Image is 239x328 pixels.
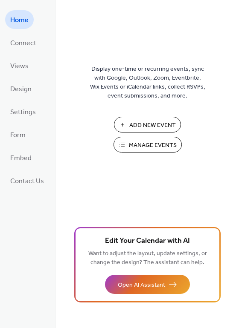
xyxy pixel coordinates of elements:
span: Form [10,129,26,142]
a: Home [5,10,34,29]
button: Add New Event [114,117,181,132]
span: Display one-time or recurring events, sync with Google, Outlook, Zoom, Eventbrite, Wix Events or ... [90,65,205,101]
button: Open AI Assistant [105,275,190,294]
a: Design [5,79,37,98]
span: Add New Event [129,121,176,130]
a: Form [5,125,31,144]
span: Views [10,60,29,73]
span: Want to adjust the layout, update settings, or change the design? The assistant can help. [88,248,207,268]
span: Home [10,14,29,27]
a: Embed [5,148,37,167]
span: Settings [10,106,36,119]
span: Open AI Assistant [118,281,165,290]
a: Contact Us [5,171,49,190]
a: Settings [5,102,41,121]
a: Views [5,56,34,75]
span: Manage Events [129,141,177,150]
span: Embed [10,152,32,165]
span: Contact Us [10,175,44,188]
a: Connect [5,33,41,52]
span: Design [10,83,32,96]
span: Connect [10,37,36,50]
button: Manage Events [114,137,182,152]
span: Edit Your Calendar with AI [105,235,190,247]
